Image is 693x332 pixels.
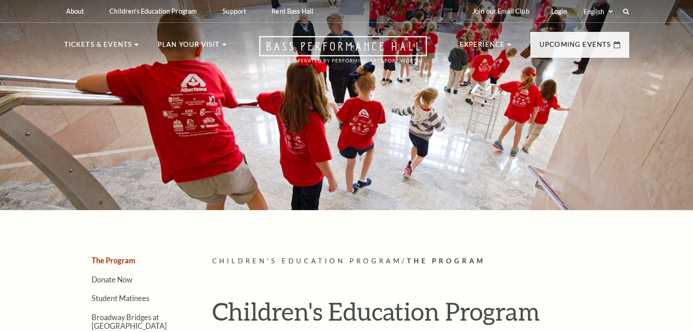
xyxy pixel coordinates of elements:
span: Children's Education Program [212,257,402,265]
a: Broadway Bridges at [GEOGRAPHIC_DATA] [92,313,167,330]
p: / [212,256,629,267]
a: The Program [92,256,135,265]
p: Rent Bass Hall [272,7,313,15]
span: The Program [407,257,486,265]
p: Tickets & Events [64,39,133,55]
select: Select: [582,7,614,16]
p: Upcoming Events [539,39,611,55]
p: Experience [460,39,505,55]
a: Donate Now [92,275,133,284]
p: Support [222,7,246,15]
a: Student Matinees [92,294,149,302]
p: About [66,7,84,15]
p: Children's Education Program [109,7,197,15]
p: Plan Your Visit [158,39,220,55]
